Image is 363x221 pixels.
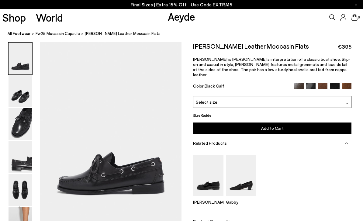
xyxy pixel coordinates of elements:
div: Color: [193,83,289,90]
span: Select size [196,99,217,105]
span: Add to Cart [261,126,284,131]
a: Leon Loafers [PERSON_NAME] [193,192,223,205]
a: Aeyde [168,10,195,23]
img: Harris Leather Moccasin Flats - Image 1 [9,43,32,74]
img: Gabby Almond-Toe Loafers [226,155,256,196]
img: Harris Leather Moccasin Flats - Image 5 [9,174,32,206]
img: Harris Leather Moccasin Flats - Image 3 [9,108,32,140]
span: €395 [338,43,351,50]
a: Shop [2,12,26,23]
img: Harris Leather Moccasin Flats - Image 4 [9,141,32,173]
span: Related Products [193,140,227,146]
a: 0 [351,14,358,21]
span: [PERSON_NAME] Leather Moccasin Flats [85,30,161,37]
button: Add to Cart [193,123,351,134]
span: 0 [358,16,361,19]
a: Fw25 Mocassin Capsule [36,30,80,37]
p: Final Sizes | Extra 15% Off [131,1,233,9]
img: Leon Loafers [193,155,223,196]
a: All Footwear [8,30,31,37]
img: svg%3E [346,102,349,105]
p: [PERSON_NAME] is [PERSON_NAME]’s interpretation of a classic boat shoe. Slip-on and casual in sty... [193,57,351,77]
span: Navigate to /collections/ss25-final-sizes [191,2,232,7]
img: Harris Leather Moccasin Flats - Image 2 [9,75,32,107]
img: svg%3E [345,142,348,145]
span: Fw25 Mocassin Capsule [36,31,80,36]
p: Gabby [226,199,256,205]
span: Black Calf [205,83,224,88]
nav: breadcrumb [8,26,363,42]
a: World [36,12,63,23]
button: Size Guide [193,112,211,119]
a: Gabby Almond-Toe Loafers Gabby [226,192,256,205]
h2: [PERSON_NAME] Leather Moccasin Flats [193,42,309,50]
p: [PERSON_NAME] [193,199,223,205]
